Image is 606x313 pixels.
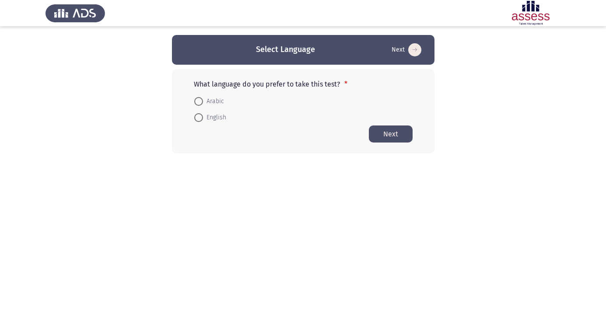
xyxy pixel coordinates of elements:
[46,1,105,25] img: Assess Talent Management logo
[389,43,424,57] button: Start assessment
[256,44,315,55] h3: Select Language
[203,96,224,107] span: Arabic
[369,125,413,143] button: Start assessment
[194,80,413,88] p: What language do you prefer to take this test?
[203,112,226,123] span: English
[501,1,560,25] img: Assessment logo of ASSESS Focus Assessment (A+B) Ibn Sina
